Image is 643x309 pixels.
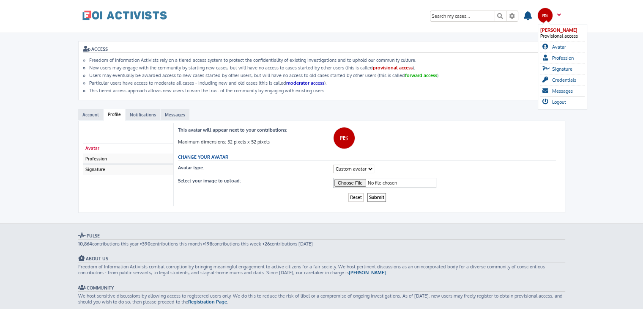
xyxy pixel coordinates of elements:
a: [PERSON_NAME] [349,270,386,276]
a: Avatar [540,41,579,52]
input: Submit [367,193,386,202]
h3: About Us [78,255,565,262]
input: Search for keywords [430,11,494,21]
li: New users may engage with the community by starting new cases, but will have no access to cases s... [89,65,561,71]
span: Profession [85,156,107,161]
strong: 10,864 [78,241,92,247]
h3: ACCESS [83,46,561,53]
a: Credentials [540,74,579,85]
span: Avatar [85,146,99,151]
a: Signature [540,63,579,74]
h3: Community [78,284,565,292]
a: Avatar [83,143,174,153]
span: Avatar [552,44,566,50]
a: FOI Activists [82,4,167,26]
a: Messages [540,86,579,96]
li: Freedom of Information Activists rely on a tiered access system to protect the confidentiality of... [89,57,561,63]
a: Signature [83,164,174,174]
li: This tiered access approach allows new users to earn the trust of the community by engaging with ... [89,88,561,94]
a: Profession [540,52,579,63]
a: Registration Page [188,299,227,305]
li: Users may eventually be awarded access to new cases started by other users, but will have no acce... [89,72,561,78]
span: Logout [552,99,566,105]
a: Logout [540,97,579,107]
strong: moderator access [286,80,324,86]
a: Notifications [126,109,160,120]
h3: Pulse [78,232,565,240]
p: contributions this year • contributions this month • contributions this week • contributions [DATE] [78,241,565,247]
strong: 390 [142,241,150,247]
a: Profession [83,154,174,164]
span: Maximum dimensions: 52 pixels x 52 pixels [178,139,270,145]
label: This avatar will appear next to your contributions: [178,127,289,133]
li: Particular users have access to moderate all cases - including new and old cases (this is called ). [89,80,561,86]
span: Credentials [552,77,576,83]
p: We host sensitive discussions by allowing access to registered users only. We do this to reduce t... [78,293,565,305]
input: Reset [348,193,364,202]
strong: 26 [265,241,270,247]
span: Signature [85,167,105,172]
p: Freedom of Information Activists combat corruption by bringing meaningful engagement to active ci... [78,264,565,276]
span: Profession [552,55,574,61]
label: Select your image to upload: [178,178,243,184]
img: User avatar [333,127,355,149]
span: [PERSON_NAME] [540,27,577,33]
strong: 198 [205,241,212,247]
span: Provisional access [540,33,578,39]
a: Messages [161,109,189,120]
span: Messages [552,88,573,94]
img: User avatar [537,8,553,23]
h3: Change your Avatar [178,154,556,161]
strong: provisional access [373,65,413,71]
a: Account [78,109,103,120]
span: Signature [552,66,572,72]
label: Avatar type: [178,165,206,171]
a: Profile [104,109,125,121]
strong: forward access [405,72,437,78]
